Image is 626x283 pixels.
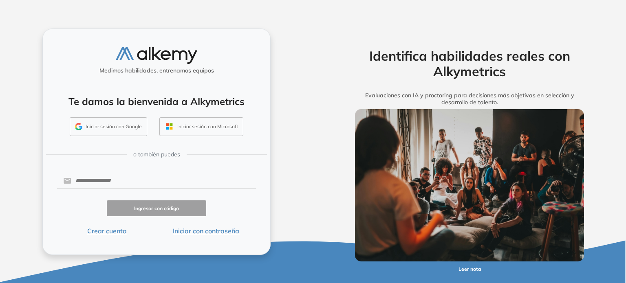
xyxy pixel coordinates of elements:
button: Crear cuenta [57,226,156,236]
button: Ingresar con código [107,200,206,216]
h5: Evaluaciones con IA y proctoring para decisiones más objetivas en selección y desarrollo de talento. [342,92,597,106]
h5: Medimos habilidades, entrenamos equipos [46,67,267,74]
span: o también puedes [133,150,180,159]
h2: Identifica habilidades reales con Alkymetrics [342,48,597,79]
button: Iniciar con contraseña [156,226,256,236]
button: Leer nota [438,261,501,277]
img: img-more-info [355,109,584,261]
button: Iniciar sesión con Microsoft [159,117,243,136]
img: logo-alkemy [116,47,197,64]
img: GMAIL_ICON [75,123,82,130]
h4: Te damos la bienvenida a Alkymetrics [53,96,260,107]
button: Iniciar sesión con Google [70,117,147,136]
img: OUTLOOK_ICON [165,122,174,131]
